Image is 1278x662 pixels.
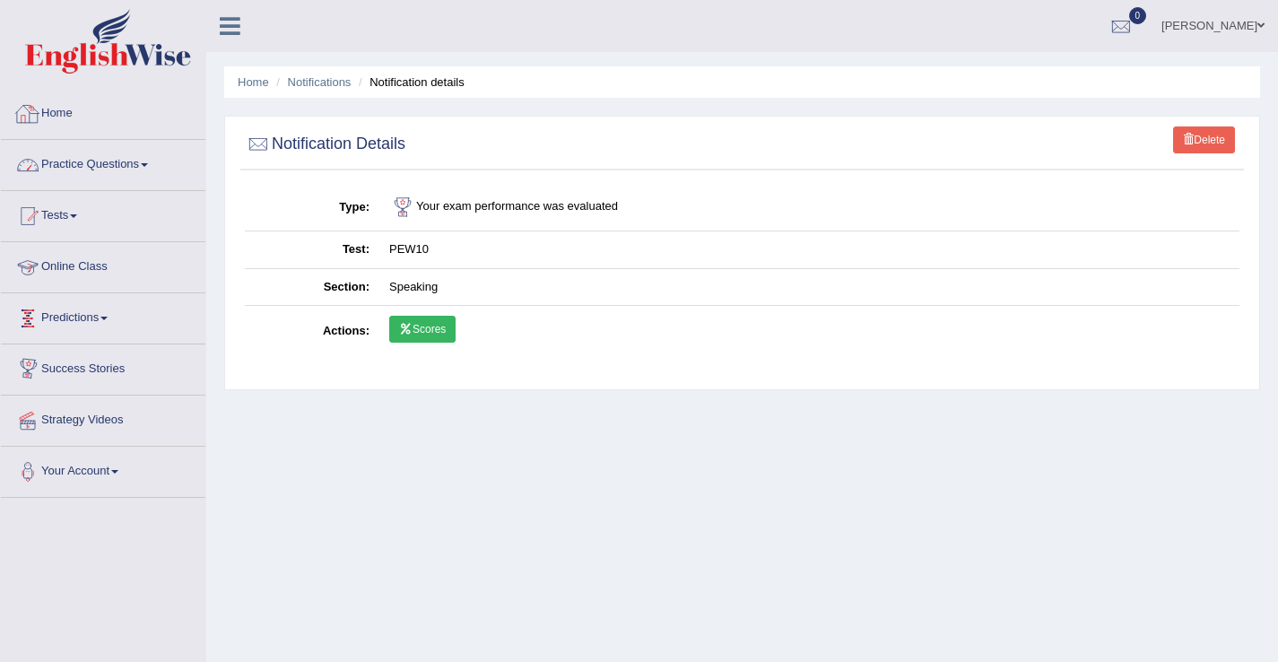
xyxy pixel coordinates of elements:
a: Tests [1,191,205,236]
a: Practice Questions [1,140,205,185]
a: Delete [1173,126,1235,153]
span: 0 [1129,7,1147,24]
td: PEW10 [379,231,1239,269]
th: Section [245,268,379,306]
a: Predictions [1,293,205,338]
h2: Notification Details [245,131,405,158]
th: Actions [245,306,379,358]
a: Scores [389,316,456,343]
td: Your exam performance was evaluated [379,184,1239,231]
li: Notification details [354,74,465,91]
a: Strategy Videos [1,396,205,440]
td: Speaking [379,268,1239,306]
a: Success Stories [1,344,205,389]
a: Online Class [1,242,205,287]
a: Notifications [288,75,352,89]
th: Type [245,184,379,231]
a: Your Account [1,447,205,492]
a: Home [238,75,269,89]
th: Test [245,231,379,269]
a: Home [1,89,205,134]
